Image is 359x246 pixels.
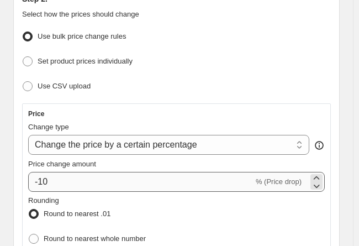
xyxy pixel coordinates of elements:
[38,82,91,90] span: Use CSV upload
[44,210,110,218] span: Round to nearest .01
[28,172,254,192] input: -15
[28,160,96,168] span: Price change amount
[28,123,69,131] span: Change type
[44,234,146,243] span: Round to nearest whole number
[28,109,44,118] h3: Price
[38,32,126,40] span: Use bulk price change rules
[314,140,325,151] div: help
[38,57,133,65] span: Set product prices individually
[28,196,59,205] span: Rounding
[256,177,302,186] span: % (Price drop)
[22,9,331,20] p: Select how the prices should change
